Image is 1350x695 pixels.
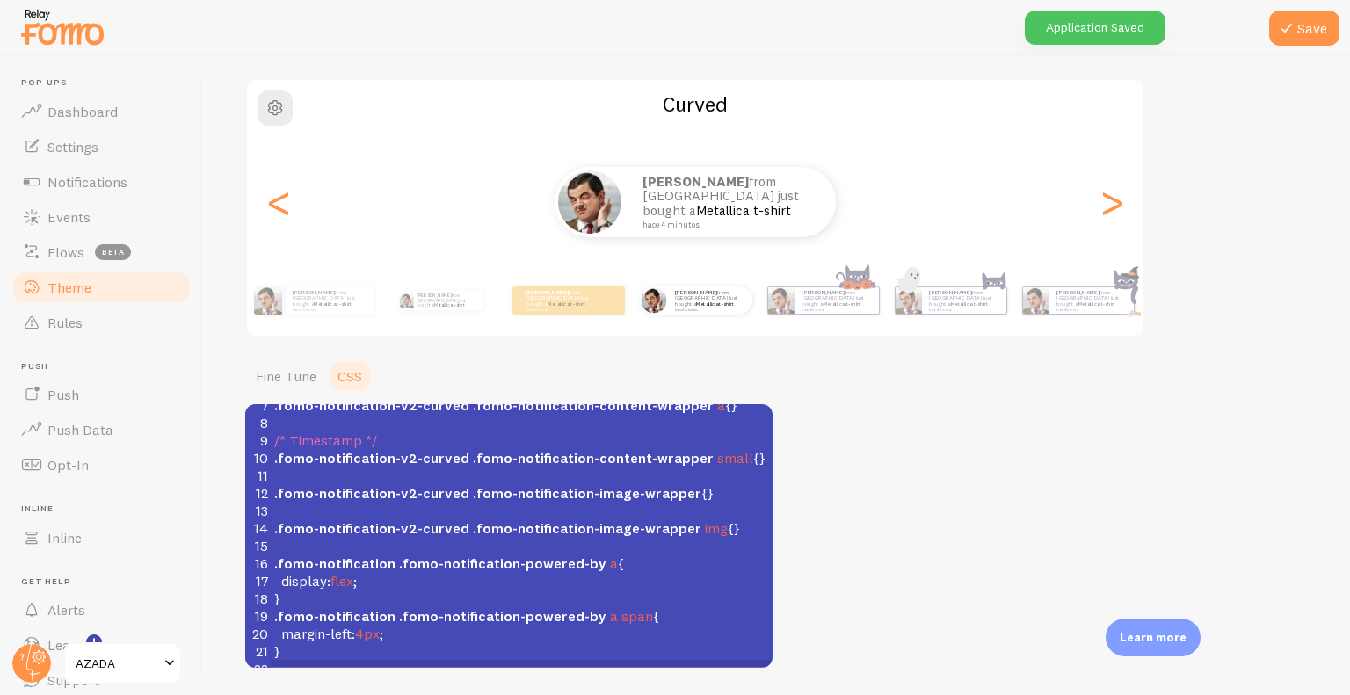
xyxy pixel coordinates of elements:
span: Alerts [47,601,85,619]
span: {} [274,449,766,467]
strong: [PERSON_NAME] [417,293,452,298]
img: Fomo [767,287,794,314]
div: 17 [245,572,271,590]
span: Opt-In [47,456,89,474]
a: Inline [11,520,192,555]
span: 4px [355,625,380,642]
span: .fomo-notification-content-wrapper [473,396,714,414]
a: Settings [11,129,192,164]
span: .fomo-notification-v2-curved [274,396,469,414]
span: img [705,519,728,537]
div: 14 [245,519,271,537]
div: Previous slide [268,139,289,265]
div: 15 [245,537,271,554]
p: Learn more [1120,629,1187,646]
span: Events [47,208,91,226]
a: Push Data [11,412,192,447]
strong: [PERSON_NAME] [1056,289,1099,296]
span: Push [47,386,79,403]
a: Fine Tune [245,358,327,394]
span: span [621,607,653,625]
span: {} [274,396,737,414]
a: Learn [11,627,192,662]
span: margin-left [281,625,352,642]
small: hace 4 minutos [526,308,595,311]
strong: [PERSON_NAME] [293,289,335,296]
a: Metallica t-shirt [434,302,464,308]
a: Metallica t-shirt [314,300,352,308]
span: Push Data [47,421,113,438]
span: Flows [47,243,84,261]
div: Learn more [1106,619,1201,656]
span: a [610,607,618,625]
div: 12 [245,484,271,502]
div: 8 [245,414,271,431]
span: Pop-ups [21,77,192,89]
small: hace 4 minutos [802,308,870,311]
span: .fomo-notification-v2-curved [274,519,469,537]
img: Fomo [895,287,921,314]
span: Rules [47,314,83,331]
span: AZADA [76,653,159,674]
span: : ; [274,625,383,642]
a: Push [11,377,192,412]
small: hace 4 minutos [1056,308,1125,311]
span: beta [95,244,131,260]
span: .fomo-notification-powered-by [399,554,606,572]
img: fomo-relay-logo-orange.svg [18,4,106,49]
a: Metallica t-shirt [823,300,860,308]
span: /* Timestamp */ [274,431,377,449]
span: {} [274,519,740,537]
a: Metallica t-shirt [548,300,585,308]
img: Fomo [254,286,282,315]
span: .fomo-notification-image-wrapper [473,484,701,502]
span: Settings [47,138,98,156]
span: } [274,590,280,607]
h2: Curved [247,90,1143,118]
div: Application Saved [1025,11,1165,45]
p: from [GEOGRAPHIC_DATA] just bought a [417,291,475,310]
p: from [GEOGRAPHIC_DATA] just bought a [929,289,999,311]
strong: [PERSON_NAME] [642,173,749,190]
span: a [717,396,725,414]
span: small [717,449,753,467]
span: { [274,607,659,625]
img: Fomo [399,293,413,308]
span: Learn [47,636,83,654]
a: Metallica t-shirt [696,300,734,308]
div: 9 [245,431,271,449]
span: a [610,554,618,572]
a: Metallica t-shirt [696,202,791,219]
span: Notifications [47,173,127,191]
span: .fomo-notification-v2-curved [274,449,469,467]
span: Dashboard [47,103,118,120]
p: from [GEOGRAPHIC_DATA] just bought a [675,289,745,311]
strong: [PERSON_NAME] [526,289,569,296]
a: Metallica t-shirt [950,300,988,308]
div: 11 [245,467,271,484]
span: {} [274,484,714,502]
a: Alerts [11,592,192,627]
span: } [274,642,280,660]
p: from [GEOGRAPHIC_DATA] just bought a [293,289,367,311]
span: Theme [47,279,91,296]
div: 22 [245,660,271,677]
a: Dashboard [11,94,192,129]
a: Flows beta [11,235,192,270]
p: from [GEOGRAPHIC_DATA] just bought a [1056,289,1127,311]
span: flex [330,572,353,590]
span: : ; [274,572,357,590]
div: 18 [245,590,271,607]
span: .fomo-notification-content-wrapper [473,449,714,467]
div: Next slide [1101,139,1122,265]
span: { [274,554,624,572]
img: Fomo [641,287,666,313]
a: Opt-In [11,447,192,482]
div: 21 [245,642,271,660]
div: 10 [245,449,271,467]
span: Inline [47,529,82,547]
div: 20 [245,625,271,642]
svg: <p>Watch New Feature Tutorials!</p> [86,634,102,650]
img: Fomo [1022,287,1049,314]
div: 7 [245,396,271,414]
